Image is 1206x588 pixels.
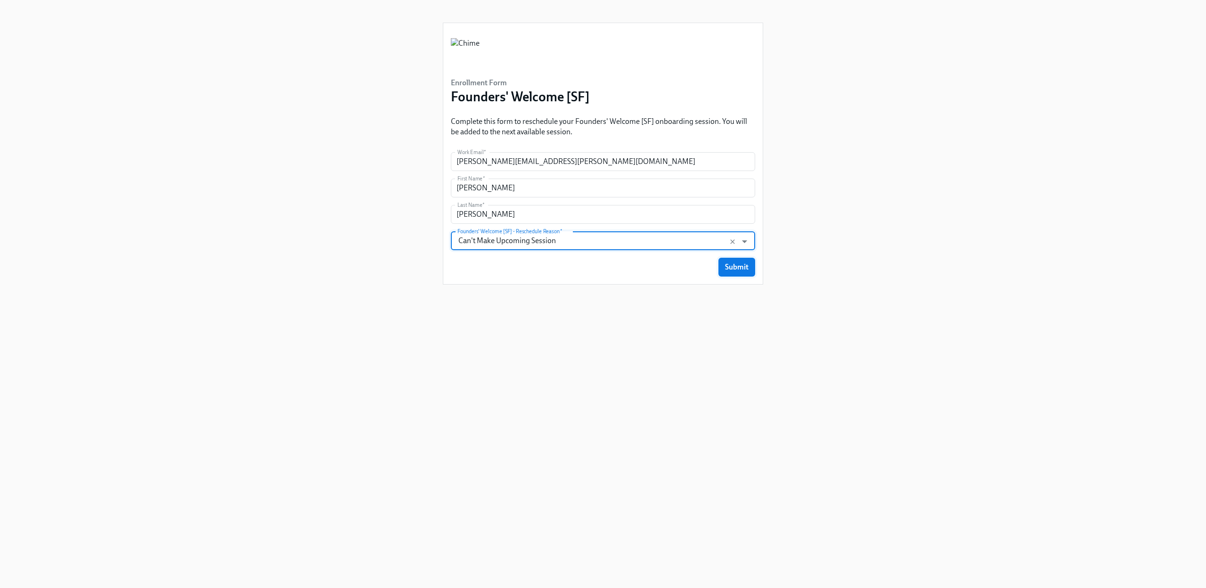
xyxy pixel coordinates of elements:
[727,236,738,247] button: Clear
[725,262,749,272] span: Submit
[451,88,590,105] h3: Founders' Welcome [SF]
[737,234,752,249] button: Open
[451,116,755,137] p: Complete this form to reschedule your Founders' Welcome [SF] onboarding session. You will be adde...
[718,258,755,277] button: Submit
[451,78,590,88] h6: Enrollment Form
[451,38,480,66] img: Chime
